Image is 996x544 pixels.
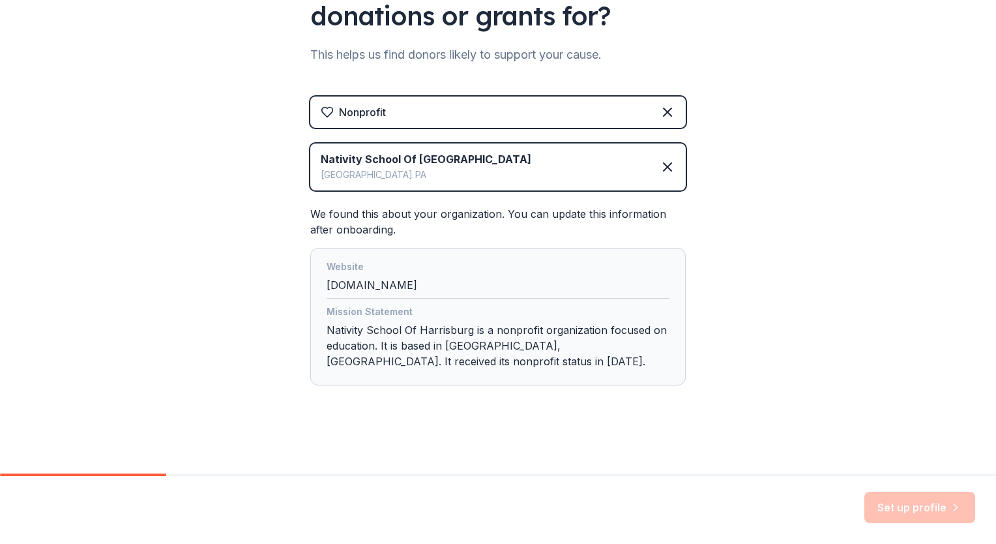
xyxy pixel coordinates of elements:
div: This helps us find donors likely to support your cause. [310,44,686,65]
div: [DOMAIN_NAME] [327,259,669,299]
div: Nativity School Of [GEOGRAPHIC_DATA] [321,151,531,167]
div: Nativity School Of Harrisburg is a nonprofit organization focused on education. It is based in [G... [327,304,669,374]
div: Nonprofit [339,104,386,120]
div: We found this about your organization. You can update this information after onboarding. [310,206,686,385]
div: Mission Statement [327,304,669,322]
div: Website [327,259,669,277]
div: [GEOGRAPHIC_DATA] PA [321,167,531,183]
